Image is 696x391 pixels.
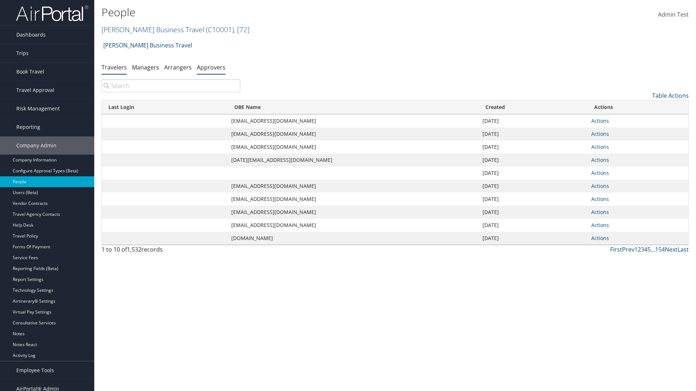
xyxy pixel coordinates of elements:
[588,100,688,114] th: Actions
[591,235,609,241] a: Actions
[658,10,689,18] span: Admin Test
[591,169,609,176] a: Actions
[16,136,57,155] span: Company Admin
[610,245,622,253] a: First
[228,154,479,167] td: [DATE][EMAIL_ADDRESS][DOMAIN_NAME]
[101,245,240,257] div: 1 to 10 of records
[228,219,479,232] td: [EMAIL_ADDRESS][DOMAIN_NAME]
[479,167,588,180] td: [DATE]
[479,100,588,114] th: Created: activate to sort column ascending
[206,25,234,34] span: ( C10001 )
[479,232,588,245] td: [DATE]
[665,245,678,253] a: Next
[228,232,479,245] td: [DOMAIN_NAME]
[591,182,609,189] a: Actions
[101,5,493,20] h1: People
[101,63,127,71] a: Travelers
[16,81,54,99] span: Travel Approval
[16,361,54,379] span: Employee Tools
[16,100,60,118] span: Risk Management
[591,117,609,124] a: Actions
[228,193,479,206] td: [EMAIL_ADDRESS][DOMAIN_NAME]
[678,245,689,253] a: Last
[591,130,609,137] a: Actions
[102,100,228,114] th: Last Login: activate to sort column ascending
[16,26,46,44] span: Dashboards
[16,5,88,22] img: airportal-logo.png
[127,245,141,253] span: 1,532
[591,222,609,228] a: Actions
[228,140,479,154] td: [EMAIL_ADDRESS][DOMAIN_NAME]
[651,245,655,253] span: …
[164,63,192,71] a: Arrangers
[103,38,192,52] a: [PERSON_NAME] Business Travel
[228,180,479,193] td: [EMAIL_ADDRESS][DOMAIN_NAME]
[479,206,588,219] td: [DATE]
[228,127,479,140] td: [EMAIL_ADDRESS][DOMAIN_NAME]
[655,245,665,253] a: 154
[652,92,689,100] a: Table Actions
[591,156,609,163] a: Actions
[622,245,634,253] a: Prev
[647,245,651,253] a: 5
[641,245,644,253] a: 3
[197,63,225,71] a: Approvers
[479,140,588,154] td: [DATE]
[16,63,44,81] span: Book Travel
[591,209,609,215] a: Actions
[479,219,588,232] td: [DATE]
[479,154,588,167] td: [DATE]
[228,114,479,127] td: [EMAIL_ADDRESS][DOMAIN_NAME]
[591,195,609,202] a: Actions
[479,193,588,206] td: [DATE]
[132,63,159,71] a: Managers
[479,114,588,127] td: [DATE]
[16,118,40,136] span: Reporting
[228,206,479,219] td: [EMAIL_ADDRESS][DOMAIN_NAME]
[101,79,240,92] input: Search
[634,245,638,253] a: 1
[234,25,249,34] span: , [ 72 ]
[479,180,588,193] td: [DATE]
[638,245,641,253] a: 2
[228,100,479,114] th: OBE Name: activate to sort column ascending
[16,44,29,62] span: Trips
[479,127,588,140] td: [DATE]
[644,245,647,253] a: 4
[591,143,609,150] a: Actions
[658,4,689,26] a: Admin Test
[101,25,249,34] a: [PERSON_NAME] Business Travel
